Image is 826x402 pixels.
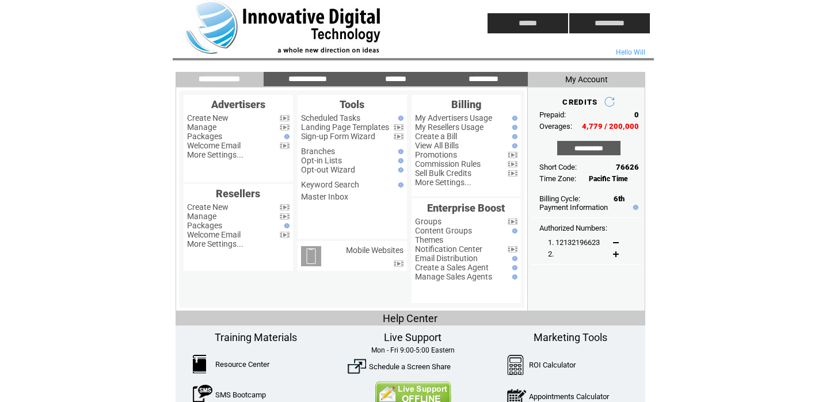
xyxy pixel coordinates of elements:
a: Sell Bulk Credits [415,169,471,178]
span: Pacific Time [589,175,628,183]
span: Tools [340,98,364,110]
a: Schedule a Screen Share [369,362,451,371]
span: 2. [548,250,554,258]
a: Commission Rules [415,159,481,169]
img: video.png [508,170,517,177]
span: Short Code: [539,163,577,171]
a: Content Groups [415,226,472,235]
a: Packages [187,132,222,141]
a: Opt-in Lists [301,156,342,165]
a: ROI Calculator [529,361,576,369]
img: help.gif [509,125,517,130]
a: Keyword Search [301,180,359,189]
a: Notification Center [415,244,482,254]
img: help.gif [395,167,404,173]
a: Branches [301,147,335,156]
span: Hello Will [616,48,645,56]
a: Groups [415,217,441,226]
a: Mobile Websites [346,246,404,255]
img: help.gif [509,116,517,121]
span: Resellers [216,187,260,200]
img: help.gif [509,256,517,261]
a: Packages [187,221,222,230]
a: Sign-up Form Wizard [301,132,375,141]
span: Help Center [383,312,437,324]
img: help.gif [630,205,638,210]
a: Payment Information [539,203,608,212]
img: help.gif [509,228,517,233]
img: ScreenShare.png [348,357,366,376]
a: Create New [187,113,229,122]
img: ResourceCenter.png [193,355,206,373]
img: help.gif [509,143,517,148]
a: Manage Sales Agents [415,272,492,281]
img: Calculator.png [507,355,524,375]
img: help.gif [395,158,404,163]
img: help.gif [395,116,404,121]
span: Time Zone: [539,174,576,183]
span: Live Support [384,331,441,343]
a: Create a Sales Agent [415,263,489,272]
a: My Resellers Usage [415,122,484,132]
img: video.png [508,219,517,225]
a: View All Bills [415,141,459,150]
a: SMS Bootcamp [215,390,266,399]
img: help.gif [281,223,290,228]
img: video.png [394,124,404,131]
span: Advertisers [211,98,265,110]
span: 6th [614,194,625,203]
a: More Settings... [187,150,243,159]
span: 4,779 / 200,000 [582,122,639,131]
img: video.png [394,133,404,140]
span: Enterprise Boost [427,202,505,214]
img: video.png [280,115,290,121]
span: Billing [451,98,481,110]
a: Promotions [415,150,457,159]
span: 76626 [616,163,639,171]
span: Overages: [539,122,572,131]
img: mobile-websites.png [301,246,321,266]
img: help.gif [395,182,404,187]
a: Themes [415,235,443,244]
a: Welcome Email [187,230,241,239]
a: Master Inbox [301,192,348,201]
img: help.gif [509,274,517,280]
a: Manage [187,212,216,221]
span: My Account [565,75,608,84]
span: 1. 12132196623 [548,238,600,247]
img: help.gif [509,134,517,139]
span: Authorized Numbers: [539,224,607,232]
a: More Settings... [415,178,471,187]
span: 0 [634,110,639,119]
img: video.png [280,213,290,220]
a: My Advertisers Usage [415,113,492,122]
img: video.png [508,161,517,167]
span: Training Materials [215,331,297,343]
a: Opt-out Wizard [301,165,355,174]
a: Scheduled Tasks [301,113,360,122]
span: Billing Cycle: [539,194,580,203]
img: video.png [280,143,290,149]
img: help.gif [281,134,290,139]
span: Prepaid: [539,110,566,119]
img: video.png [280,204,290,210]
img: video.png [508,152,517,158]
a: Resource Center [215,360,269,369]
span: Mon - Fri 9:00-5:00 Eastern [371,346,455,354]
img: help.gif [395,149,404,154]
a: Manage [187,122,216,132]
a: Create a Bill [415,132,457,141]
span: CREDITS [562,98,597,106]
img: video.png [394,261,404,267]
img: video.png [508,246,517,252]
a: Create New [187,202,229,212]
a: Email Distribution [415,254,478,263]
span: Marketing Tools [534,331,607,343]
a: More Settings... [187,239,243,248]
img: video.png [280,124,290,131]
a: Appointments Calculator [529,392,609,401]
img: video.png [280,232,290,238]
a: Landing Page Templates [301,122,389,132]
img: help.gif [509,265,517,270]
a: Welcome Email [187,141,241,150]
